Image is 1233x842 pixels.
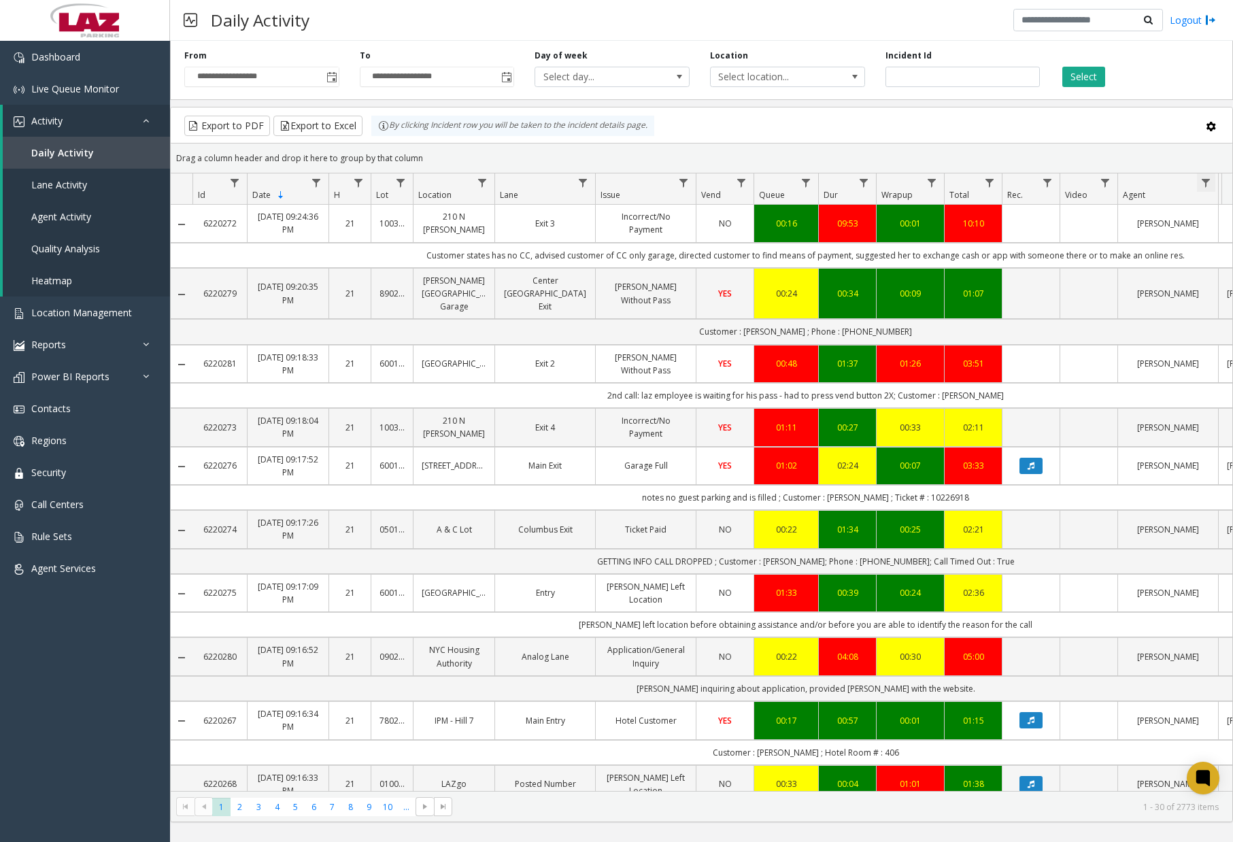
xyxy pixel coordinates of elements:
[953,421,994,434] a: 02:11
[762,287,810,300] a: 00:24
[953,357,994,370] a: 03:51
[31,306,132,319] span: Location Management
[885,586,936,599] div: 00:24
[953,777,994,790] div: 01:38
[1096,173,1115,192] a: Video Filter Menu
[397,798,416,816] span: Page 11
[503,714,587,727] a: Main Entry
[762,777,810,790] a: 00:33
[31,562,96,575] span: Agent Services
[953,217,994,230] a: 10:10
[14,372,24,383] img: 'icon'
[420,801,430,812] span: Go to the next page
[201,217,239,230] a: 6220272
[718,715,732,726] span: YES
[719,218,732,229] span: NO
[762,421,810,434] div: 01:11
[503,523,587,536] a: Columbus Exit
[31,82,119,95] span: Live Queue Monitor
[379,650,405,663] a: 090255
[762,217,810,230] a: 00:16
[14,564,24,575] img: 'icon'
[705,287,745,300] a: YES
[827,586,868,599] div: 00:39
[762,523,810,536] a: 00:22
[885,217,936,230] a: 00:01
[171,525,192,536] a: Collapse Details
[762,357,810,370] a: 00:48
[337,357,362,370] a: 21
[460,801,1219,813] kendo-pager-info: 1 - 30 of 2773 items
[3,169,170,201] a: Lane Activity
[953,650,994,663] div: 05:00
[256,280,320,306] a: [DATE] 09:20:35 PM
[14,436,24,447] img: 'icon'
[827,287,868,300] div: 00:34
[953,287,994,300] div: 01:07
[855,173,873,192] a: Dur Filter Menu
[337,287,362,300] a: 21
[885,421,936,434] a: 00:33
[31,498,84,511] span: Call Centers
[379,217,405,230] a: 100324
[759,189,785,201] span: Queue
[953,586,994,599] div: 02:36
[503,650,587,663] a: Analog Lane
[473,173,492,192] a: Location Filter Menu
[885,357,936,370] a: 01:26
[201,421,239,434] a: 6220273
[268,798,286,816] span: Page 4
[256,351,320,377] a: [DATE] 09:18:33 PM
[797,173,815,192] a: Queue Filter Menu
[171,219,192,230] a: Collapse Details
[1126,421,1210,434] a: [PERSON_NAME]
[705,459,745,472] a: YES
[711,67,834,86] span: Select location...
[14,116,24,127] img: 'icon'
[31,114,63,127] span: Activity
[604,580,688,606] a: [PERSON_NAME] Left Location
[337,421,362,434] a: 21
[31,242,100,255] span: Quality Analysis
[885,523,936,536] div: 00:25
[885,650,936,663] div: 00:30
[31,370,109,383] span: Power BI Reports
[604,523,688,536] a: Ticket Paid
[923,173,941,192] a: Wrapup Filter Menu
[499,67,513,86] span: Toggle popup
[171,715,192,726] a: Collapse Details
[31,466,66,479] span: Security
[416,797,434,816] span: Go to the next page
[827,357,868,370] a: 01:37
[379,714,405,727] a: 780281
[14,308,24,319] img: 'icon'
[379,357,405,370] a: 600154
[718,422,732,433] span: YES
[337,586,362,599] a: 21
[14,404,24,415] img: 'icon'
[422,777,486,790] a: LAZgo
[360,798,378,816] span: Page 9
[337,459,362,472] a: 21
[226,173,244,192] a: Id Filter Menu
[256,643,320,669] a: [DATE] 09:16:52 PM
[827,217,868,230] a: 09:53
[705,217,745,230] a: NO
[171,588,192,599] a: Collapse Details
[574,173,592,192] a: Lane Filter Menu
[827,421,868,434] a: 00:27
[701,189,721,201] span: Vend
[324,67,339,86] span: Toggle popup
[422,414,486,440] a: 210 N [PERSON_NAME]
[256,707,320,733] a: [DATE] 09:16:34 PM
[953,459,994,472] div: 03:33
[718,460,732,471] span: YES
[705,421,745,434] a: YES
[379,421,405,434] a: 100324
[604,280,688,306] a: [PERSON_NAME] Without Pass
